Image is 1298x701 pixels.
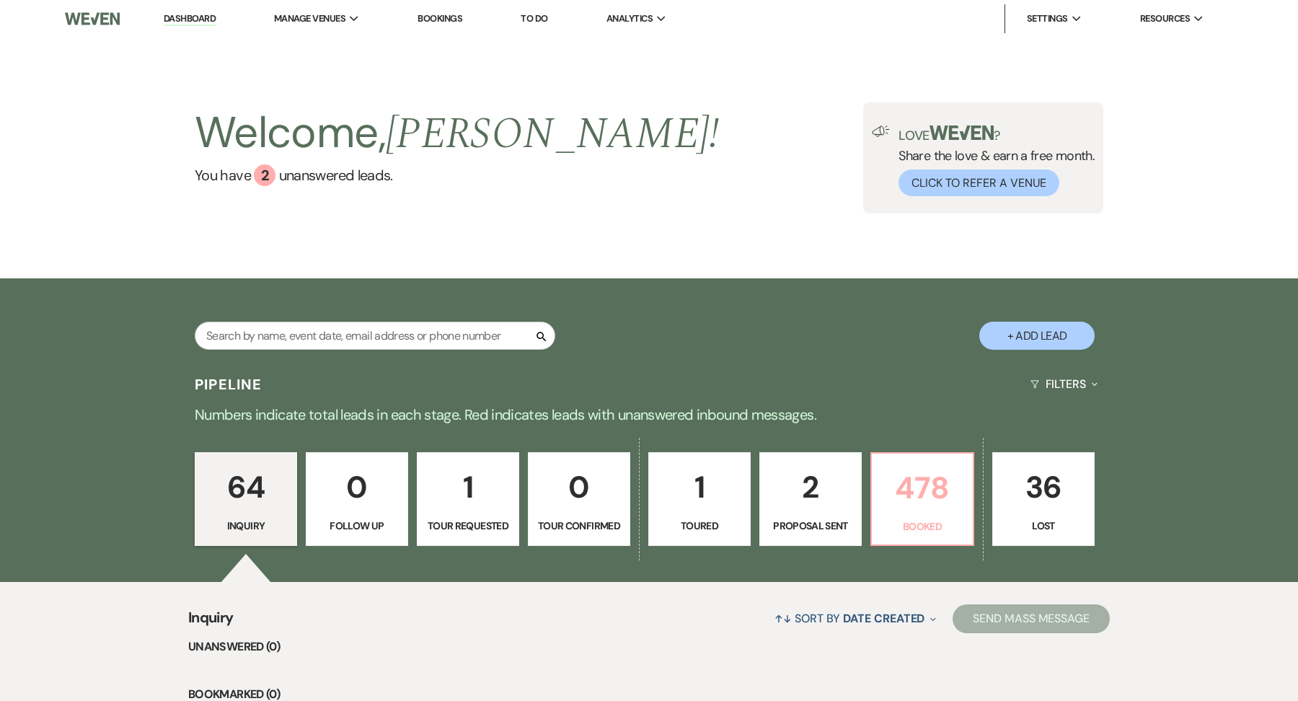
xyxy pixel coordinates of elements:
a: 64Inquiry [195,452,297,546]
a: 1Toured [648,452,751,546]
a: To Do [521,12,547,25]
li: Unanswered (0) [188,638,1110,656]
a: 2Proposal Sent [759,452,862,546]
p: Tour Requested [426,518,510,534]
span: Settings [1027,12,1068,26]
p: Tour Confirmed [537,518,621,534]
p: Inquiry [204,518,288,534]
p: 1 [658,463,741,511]
a: 0Tour Confirmed [528,452,630,546]
span: [PERSON_NAME] ! [386,101,719,167]
h3: Pipeline [195,374,262,394]
div: 2 [254,164,275,186]
button: + Add Lead [979,322,1095,350]
span: Manage Venues [274,12,345,26]
p: 0 [537,463,621,511]
p: Love ? [899,125,1095,142]
a: 0Follow Up [306,452,408,546]
h2: Welcome, [195,102,719,164]
img: loud-speaker-illustration.svg [872,125,890,137]
p: Lost [1002,518,1085,534]
button: Filters [1025,365,1103,403]
a: You have 2 unanswered leads. [195,164,719,186]
p: 36 [1002,463,1085,511]
input: Search by name, event date, email address or phone number [195,322,555,350]
div: Share the love & earn a free month. [890,125,1095,196]
p: Follow Up [315,518,399,534]
p: 478 [880,464,964,512]
p: 0 [315,463,399,511]
a: 478Booked [870,452,974,546]
span: Resources [1140,12,1190,26]
a: Bookings [418,12,462,25]
p: 2 [769,463,852,511]
span: Inquiry [188,607,234,638]
p: Proposal Sent [769,518,852,534]
img: weven-logo-green.svg [930,125,994,140]
button: Click to Refer a Venue [899,169,1059,196]
p: 64 [204,463,288,511]
a: 36Lost [992,452,1095,546]
img: Weven Logo [65,4,120,34]
button: Sort By Date Created [769,599,942,638]
span: Date Created [843,611,924,626]
span: Analytics [606,12,653,26]
button: Send Mass Message [953,604,1110,633]
p: Numbers indicate total leads in each stage. Red indicates leads with unanswered inbound messages. [130,403,1168,426]
a: Dashboard [164,12,216,26]
p: Toured [658,518,741,534]
p: 1 [426,463,510,511]
p: Booked [880,519,964,534]
a: 1Tour Requested [417,452,519,546]
span: ↑↓ [774,611,792,626]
